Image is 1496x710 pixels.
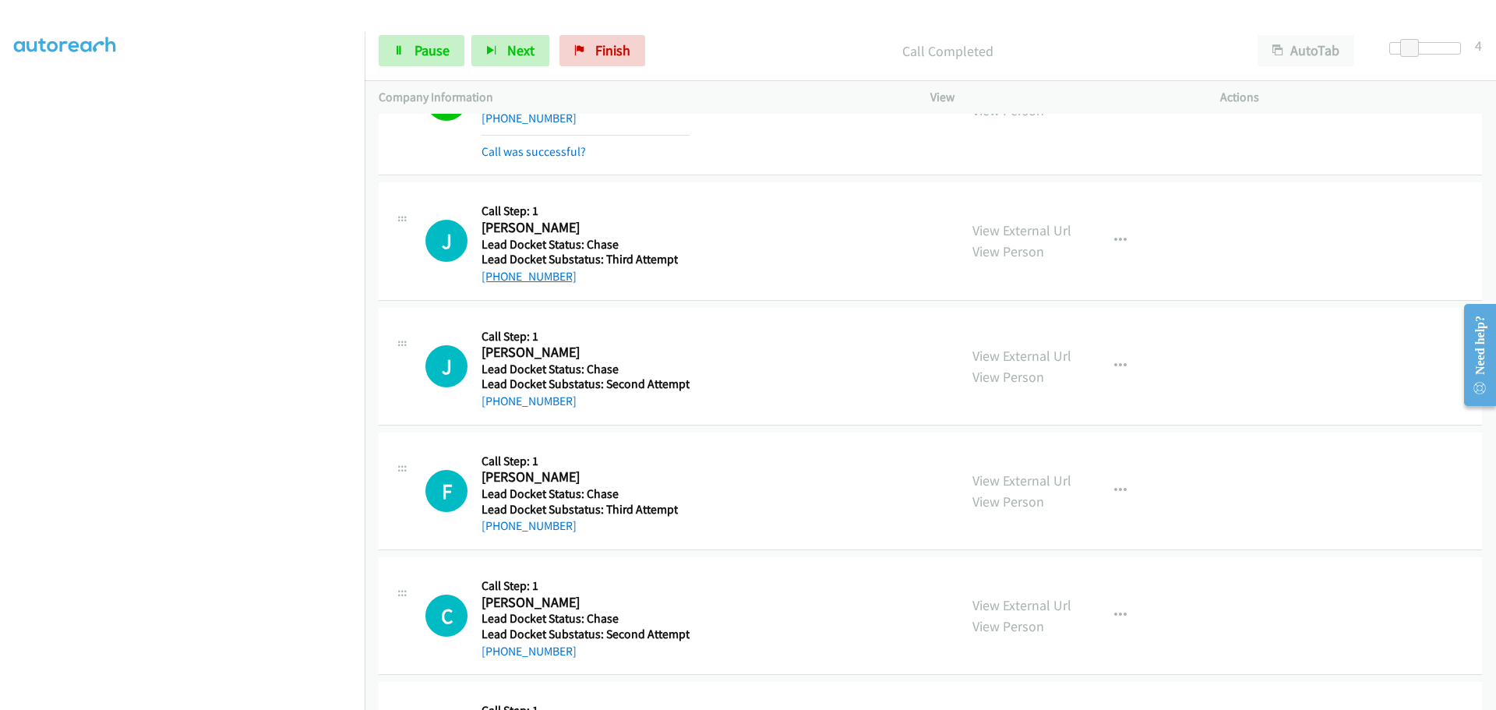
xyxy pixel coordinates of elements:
[379,88,902,107] p: Company Information
[425,470,467,512] h1: F
[972,347,1071,365] a: View External Url
[972,596,1071,614] a: View External Url
[482,578,690,594] h5: Call Step: 1
[1475,35,1482,56] div: 4
[482,627,690,642] h5: Lead Docket Substatus: Second Attempt
[482,219,678,237] h2: [PERSON_NAME]
[482,594,690,612] h2: [PERSON_NAME]
[482,344,690,362] h2: [PERSON_NAME]
[415,41,450,59] span: Pause
[559,35,645,66] a: Finish
[482,394,577,408] a: [PHONE_NUMBER]
[482,376,690,392] h5: Lead Docket Substatus: Second Attempt
[482,269,577,284] a: [PHONE_NUMBER]
[1451,293,1496,417] iframe: Resource Center
[425,595,467,637] div: The call is yet to be attempted
[972,617,1044,635] a: View Person
[482,144,586,159] a: Call was successful?
[482,454,678,469] h5: Call Step: 1
[666,41,1230,62] p: Call Completed
[930,88,1192,107] p: View
[425,345,467,387] h1: J
[471,35,549,66] button: Next
[482,111,577,125] a: [PHONE_NUMBER]
[972,368,1044,386] a: View Person
[482,362,690,377] h5: Lead Docket Status: Chase
[972,221,1071,239] a: View External Url
[482,518,577,533] a: [PHONE_NUMBER]
[425,220,467,262] div: The call is yet to be attempted
[972,472,1071,489] a: View External Url
[972,493,1044,510] a: View Person
[482,502,678,517] h5: Lead Docket Substatus: Third Attempt
[425,220,467,262] h1: J
[482,329,690,344] h5: Call Step: 1
[482,237,678,253] h5: Lead Docket Status: Chase
[1220,88,1482,107] p: Actions
[507,41,535,59] span: Next
[595,41,630,59] span: Finish
[482,486,678,502] h5: Lead Docket Status: Chase
[482,611,690,627] h5: Lead Docket Status: Chase
[482,252,678,267] h5: Lead Docket Substatus: Third Attempt
[482,468,678,486] h2: [PERSON_NAME]
[425,345,467,387] div: The call is yet to be attempted
[379,35,464,66] a: Pause
[972,101,1044,119] a: View Person
[482,644,577,659] a: [PHONE_NUMBER]
[425,470,467,512] div: The call is yet to be attempted
[425,595,467,637] h1: C
[972,242,1044,260] a: View Person
[482,203,678,219] h5: Call Step: 1
[1258,35,1354,66] button: AutoTab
